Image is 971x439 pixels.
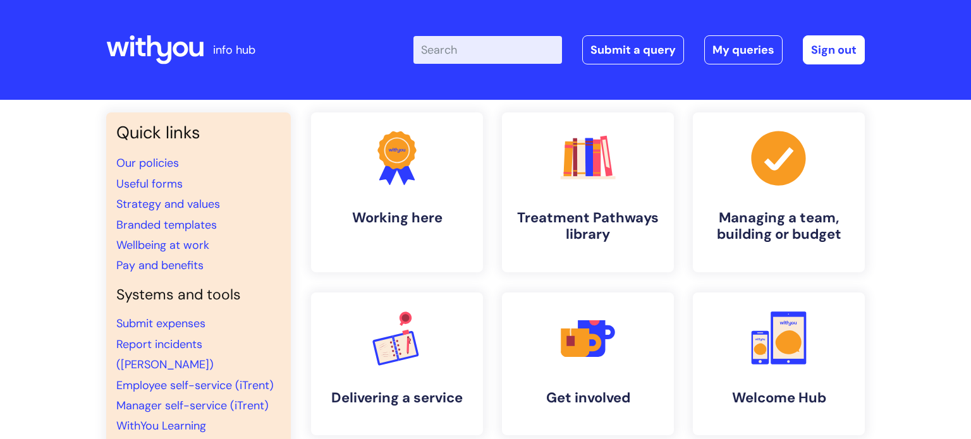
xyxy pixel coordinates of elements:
a: Report incidents ([PERSON_NAME]) [116,337,214,372]
a: My queries [704,35,783,64]
input: Search [413,36,562,64]
h4: Systems and tools [116,286,281,304]
a: Submit expenses [116,316,205,331]
p: info hub [213,40,255,60]
a: Delivering a service [311,292,483,435]
h4: Welcome Hub [703,390,855,406]
a: Useful forms [116,176,183,191]
a: WithYou Learning [116,418,206,433]
a: Our policies [116,155,179,171]
a: Working here [311,112,483,272]
a: Branded templates [116,217,217,232]
a: Wellbeing at work [116,238,209,253]
div: | - [413,35,865,64]
a: Sign out [803,35,865,64]
a: Submit a query [582,35,684,64]
a: Employee self-service (iTrent) [116,378,274,393]
h4: Get involved [512,390,664,406]
a: Welcome Hub [693,292,865,435]
a: Pay and benefits [116,258,204,273]
h4: Delivering a service [321,390,473,406]
a: Strategy and values [116,196,220,212]
h4: Working here [321,210,473,226]
h4: Treatment Pathways library [512,210,664,243]
h4: Managing a team, building or budget [703,210,855,243]
a: Manager self-service (iTrent) [116,398,269,413]
a: Get involved [502,292,674,435]
h3: Quick links [116,123,281,143]
a: Managing a team, building or budget [693,112,865,272]
a: Treatment Pathways library [502,112,674,272]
